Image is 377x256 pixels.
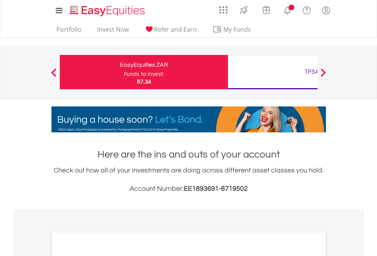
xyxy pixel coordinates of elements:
[237,4,250,16] img: thrive-v2.svg
[94,26,132,37] a: Invest Now
[51,184,326,194] h3: Account Number:
[67,2,148,17] a: Home page
[124,70,164,78] div: Funds to invest:
[255,2,278,16] a: Vouchers
[297,2,316,17] a: FAQ's and Support
[214,2,233,14] a: AppsGrid
[316,72,331,80] button: Next
[316,2,336,19] a: My Profile
[68,5,148,17] img: EasyEquities_Logo.png
[64,60,223,70] div: EasyEquities ZAR
[154,25,197,34] span: Refer and Earn
[46,72,61,80] button: Previous
[141,26,200,37] a: Refer and Earn
[278,2,297,17] a: Notifications
[51,165,326,194] div: Check out how all of your investments are doing across different asset classes you hold.
[53,26,85,37] a: Portfolio
[212,24,262,34] span: My Funds
[260,4,273,16] img: vouchers-v2.svg
[184,185,248,192] span: EE1893691-8719502
[137,78,151,85] span: R7.34
[51,106,326,132] img: EasyMortage Promotion Banner
[219,6,228,14] img: grid-menu-icon.svg
[51,148,326,161] h1: Here are the ins and outs of your account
